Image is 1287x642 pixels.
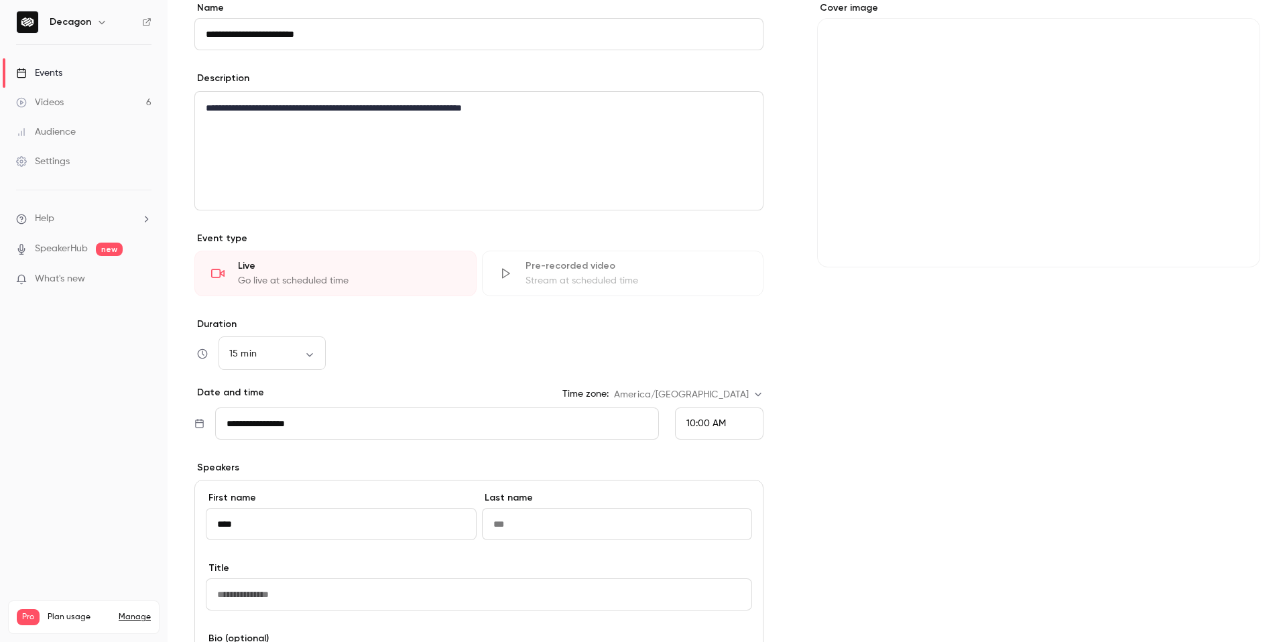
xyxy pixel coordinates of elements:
[194,461,763,474] p: Speakers
[35,242,88,256] a: SpeakerHub
[562,387,609,401] label: Time zone:
[194,1,763,15] label: Name
[817,1,1260,15] label: Cover image
[16,66,62,80] div: Events
[526,274,747,287] div: Stream at scheduled time
[35,212,54,226] span: Help
[194,251,477,296] div: LiveGo live at scheduled time
[194,91,763,210] section: description
[50,15,91,29] h6: Decagon
[215,407,659,440] input: Tue, Feb 17, 2026
[206,562,752,575] label: Title
[194,232,763,245] p: Event type
[686,419,726,428] span: 10:00 AM
[238,259,460,273] div: Live
[135,273,151,285] iframe: Noticeable Trigger
[16,212,151,226] li: help-dropdown-opener
[526,259,747,273] div: Pre-recorded video
[675,407,763,440] div: From
[195,92,763,210] div: editor
[119,612,151,623] a: Manage
[219,347,326,361] div: 15 min
[817,1,1260,267] section: Cover image
[194,386,264,399] p: Date and time
[614,388,763,401] div: America/[GEOGRAPHIC_DATA]
[482,491,753,505] label: Last name
[16,155,70,168] div: Settings
[16,125,76,139] div: Audience
[17,11,38,33] img: Decagon
[17,609,40,625] span: Pro
[96,243,123,256] span: new
[206,491,477,505] label: First name
[16,96,64,109] div: Videos
[48,612,111,623] span: Plan usage
[482,251,764,296] div: Pre-recorded videoStream at scheduled time
[35,272,85,286] span: What's new
[238,274,460,287] div: Go live at scheduled time
[194,318,763,331] label: Duration
[194,72,249,85] label: Description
